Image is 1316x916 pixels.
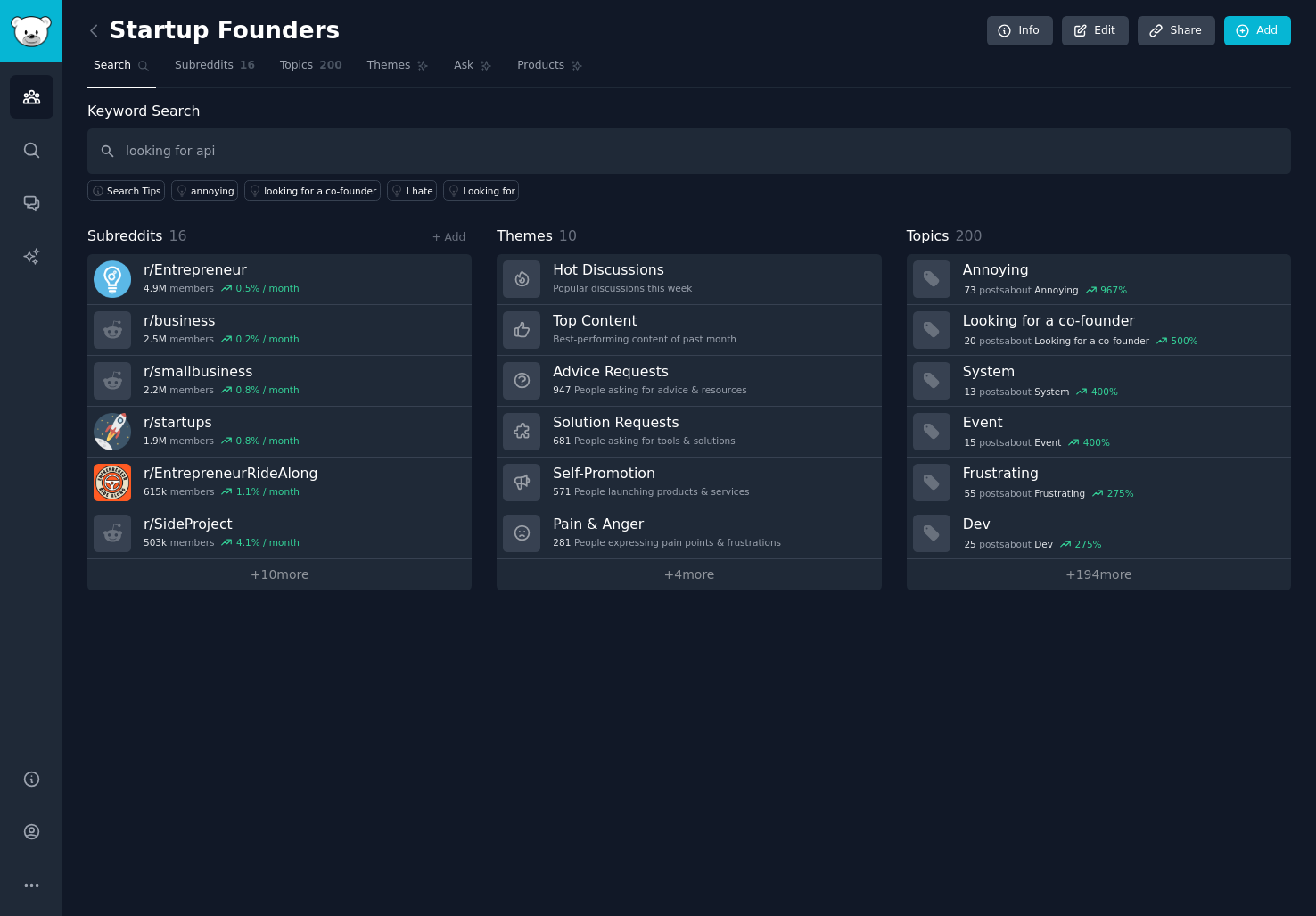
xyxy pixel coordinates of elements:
span: 4.9M [144,282,167,294]
a: Solution Requests681People asking for tools & solutions [497,407,881,458]
img: startups [94,413,131,450]
a: r/Entrepreneur4.9Mmembers0.5% / month [87,254,472,305]
span: Looking for a co-founder [1034,334,1149,347]
span: Themes [367,58,411,74]
a: Ask [448,52,498,88]
label: Keyword Search [87,103,200,120]
a: r/EntrepreneurRideAlong615kmembers1.1% / month [87,458,472,508]
a: annoying [171,180,238,201]
a: r/startups1.9Mmembers0.8% / month [87,407,472,458]
img: GummySearch logo [11,16,52,47]
span: Dev [1034,538,1053,550]
h3: Pain & Anger [553,515,781,533]
div: 0.2 % / month [236,333,300,345]
span: 13 [964,385,975,398]
div: 1.1 % / month [236,485,300,498]
a: Self-Promotion571People launching products & services [497,458,881,508]
h3: Hot Discussions [553,260,692,279]
div: 400 % [1091,385,1118,398]
a: Share [1138,16,1214,46]
span: Topics [280,58,313,74]
span: 25 [964,538,975,550]
div: I hate [407,185,433,197]
a: looking for a co-founder [244,180,381,201]
div: post s about [963,434,1112,450]
span: 2.2M [144,384,167,396]
span: Subreddits [87,226,163,248]
div: looking for a co-founder [264,185,376,197]
span: 200 [319,58,342,74]
div: members [144,282,300,294]
span: System [1034,385,1069,398]
span: 20 [964,334,975,347]
a: Themes [361,52,436,88]
h3: r/ startups [144,413,300,432]
a: Hot DiscussionsPopular discussions this week [497,254,881,305]
span: Topics [907,226,950,248]
span: 200 [955,227,982,244]
span: Themes [497,226,553,248]
div: People launching products & services [553,485,749,498]
div: members [144,485,317,498]
div: 275 % [1107,487,1134,499]
div: People expressing pain points & frustrations [553,536,781,549]
a: Products [511,52,589,88]
span: Event [1034,436,1061,449]
span: 2.5M [144,333,167,345]
span: Annoying [1034,284,1078,296]
span: 15 [964,436,975,449]
div: 0.5 % / month [236,282,300,294]
h3: Frustrating [963,464,1279,483]
span: 16 [240,58,255,74]
span: 681 [553,434,571,447]
div: People asking for advice & resources [553,384,746,396]
a: Event15postsaboutEvent400% [907,407,1291,458]
h3: Self-Promotion [553,464,749,483]
a: r/SideProject503kmembers4.1% / month [87,508,472,559]
a: Info [987,16,1053,46]
div: 967 % [1100,284,1127,296]
div: members [144,333,300,345]
div: members [144,536,300,549]
div: members [144,434,300,447]
input: Keyword search in audience [87,128,1291,174]
h3: Looking for a co-founder [963,311,1279,330]
div: 500 % [1172,334,1198,347]
a: I hate [387,180,438,201]
a: Subreddits16 [169,52,261,88]
span: 16 [169,227,187,244]
span: 10 [559,227,577,244]
div: post s about [963,282,1129,298]
button: Search Tips [87,180,165,201]
div: 4.1 % / month [236,536,300,549]
span: 73 [964,284,975,296]
a: Advice Requests947People asking for advice & resources [497,356,881,407]
h3: r/ business [144,311,300,330]
a: r/smallbusiness2.2Mmembers0.8% / month [87,356,472,407]
a: + Add [432,231,465,243]
h3: Dev [963,515,1279,533]
div: post s about [963,384,1120,400]
a: Dev25postsaboutDev275% [907,508,1291,559]
a: Search [87,52,156,88]
div: 400 % [1083,436,1110,449]
a: System13postsaboutSystem400% [907,356,1291,407]
img: Entrepreneur [94,260,131,298]
div: Best-performing content of past month [553,333,736,345]
div: members [144,384,300,396]
h2: Startup Founders [87,17,340,45]
div: 0.8 % / month [236,384,300,396]
a: Pain & Anger281People expressing pain points & frustrations [497,508,881,559]
a: r/business2.5Mmembers0.2% / month [87,305,472,356]
span: Search [94,58,131,74]
a: +194more [907,559,1291,590]
div: Popular discussions this week [553,282,692,294]
a: Looking for a co-founder20postsaboutLooking for a co-founder500% [907,305,1291,356]
h3: r/ SideProject [144,515,300,533]
h3: Advice Requests [553,362,746,381]
h3: Top Content [553,311,736,330]
h3: Annoying [963,260,1279,279]
img: EntrepreneurRideAlong [94,464,131,501]
div: post s about [963,485,1136,501]
span: 571 [553,485,571,498]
